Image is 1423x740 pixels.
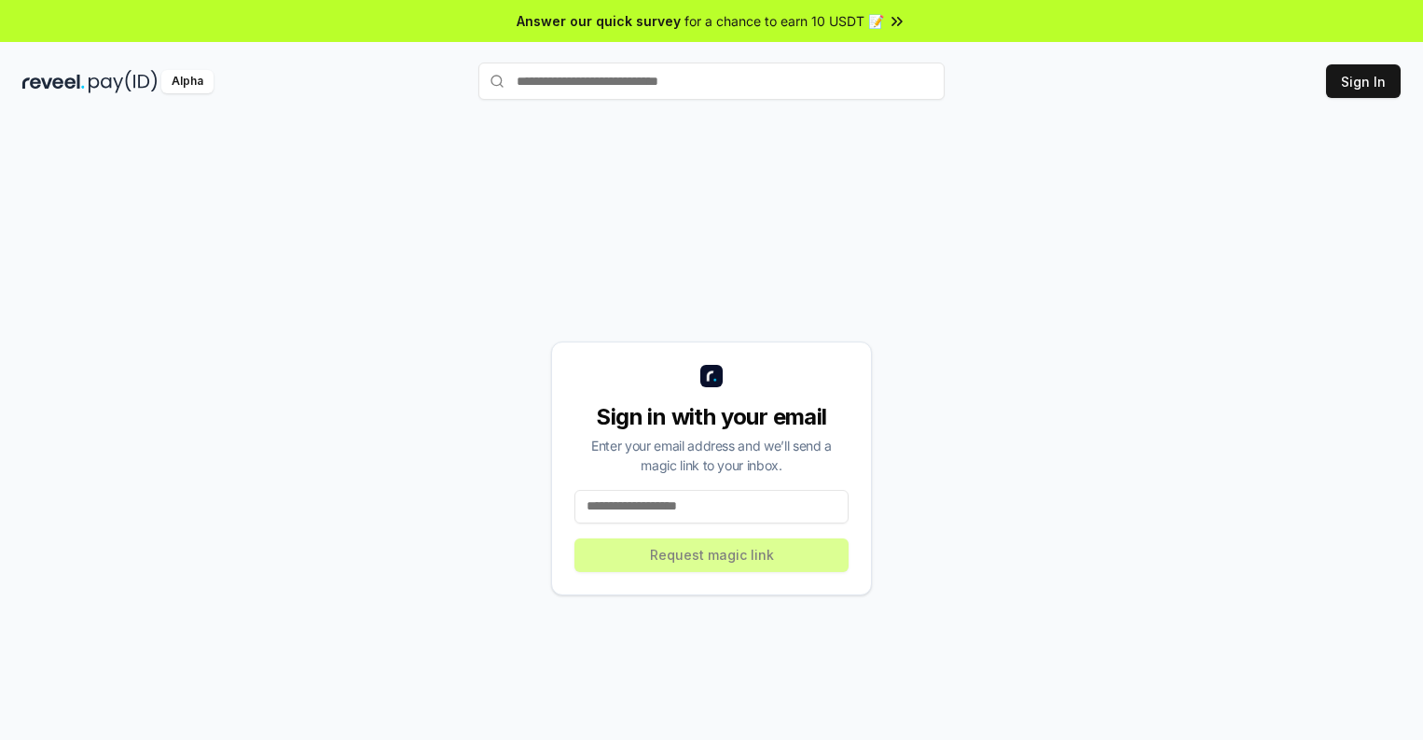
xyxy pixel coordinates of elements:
[161,70,214,93] div: Alpha
[700,365,723,387] img: logo_small
[684,11,884,31] span: for a chance to earn 10 USDT 📝
[574,402,849,432] div: Sign in with your email
[22,70,85,93] img: reveel_dark
[1326,64,1401,98] button: Sign In
[574,436,849,475] div: Enter your email address and we’ll send a magic link to your inbox.
[89,70,158,93] img: pay_id
[517,11,681,31] span: Answer our quick survey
